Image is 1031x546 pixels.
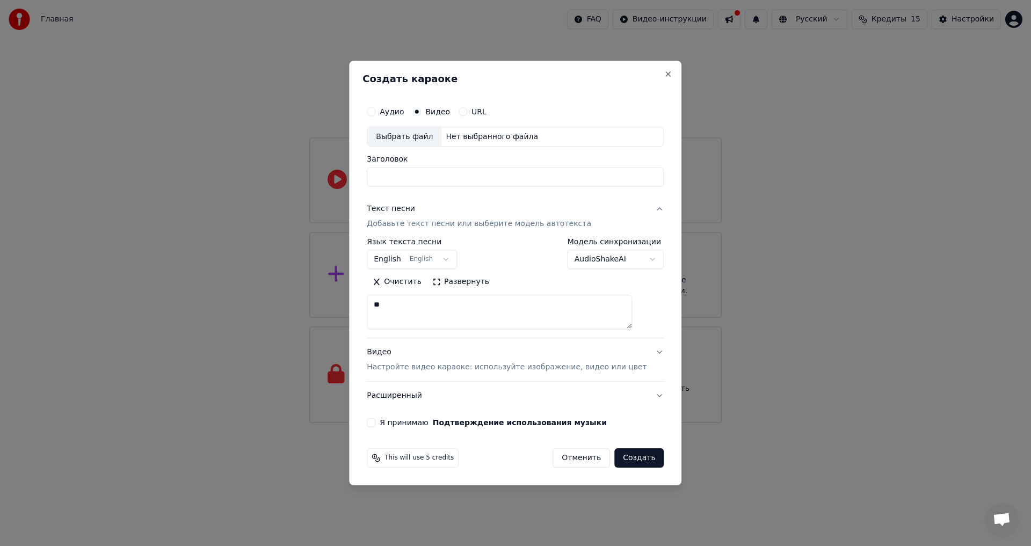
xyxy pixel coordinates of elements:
[553,448,610,468] button: Отменить
[367,339,664,382] button: ВидеоНастройте видео караоке: используйте изображение, видео или цвет
[471,108,487,115] label: URL
[367,238,457,246] label: Язык текста песни
[568,238,664,246] label: Модель синхронизации
[367,204,415,215] div: Текст песни
[425,108,450,115] label: Видео
[614,448,664,468] button: Создать
[367,347,647,373] div: Видео
[384,454,454,462] span: This will use 5 credits
[367,195,664,238] button: Текст песниДобавьте текст песни или выберите модель автотекста
[367,382,664,410] button: Расширенный
[380,419,607,426] label: Я принимаю
[367,127,441,147] div: Выбрать файл
[367,274,427,291] button: Очистить
[380,108,404,115] label: Аудио
[367,362,647,373] p: Настройте видео караоке: используйте изображение, видео или цвет
[427,274,495,291] button: Развернуть
[367,238,664,338] div: Текст песниДобавьте текст песни или выберите модель автотекста
[441,132,542,142] div: Нет выбранного файла
[367,219,591,230] p: Добавьте текст песни или выберите модель автотекста
[433,419,607,426] button: Я принимаю
[367,156,664,163] label: Заголовок
[362,74,668,84] h2: Создать караоке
